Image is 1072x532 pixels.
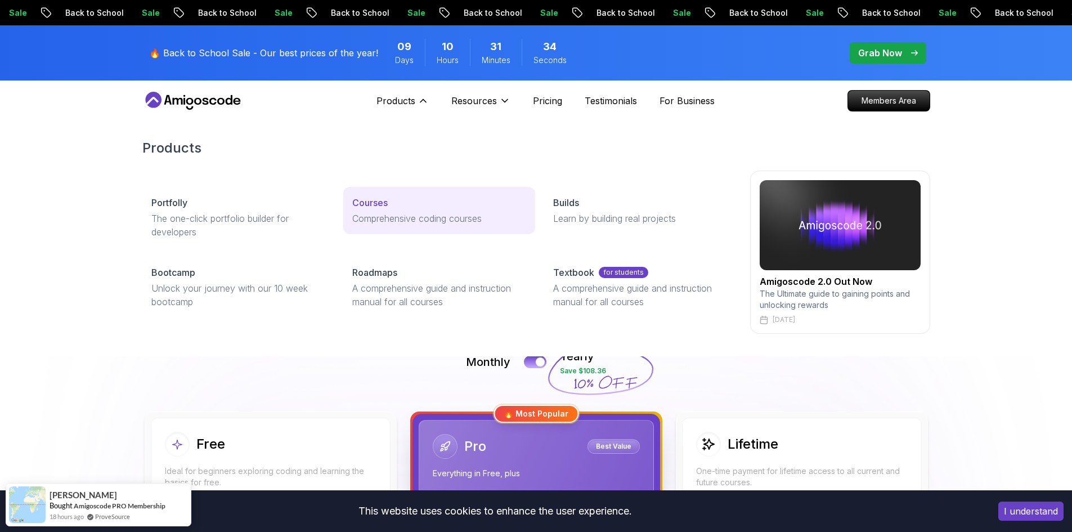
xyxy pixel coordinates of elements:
p: A comprehensive guide and instruction manual for all courses [352,281,526,309]
a: BuildsLearn by building real projects [544,187,736,234]
h2: Pro [464,437,486,455]
img: amigoscode 2.0 [760,180,921,270]
p: Textbook [553,266,594,279]
p: Best Value [589,441,638,452]
p: Sale [266,7,302,19]
span: Minutes [482,55,510,66]
p: Unlock your journey with our 10 week bootcamp [151,281,325,309]
p: The one-click portfolio builder for developers [151,212,325,239]
p: Back to School [853,7,930,19]
p: Sale [398,7,434,19]
p: 🔥 Back to School Sale - Our best prices of the year! [149,46,378,60]
a: Pricing [533,94,562,108]
p: Ideal for beginners exploring coding and learning the basics for free. [165,466,376,488]
p: Bootcamp [151,266,195,279]
span: 10 Hours [442,39,454,55]
p: Back to School [189,7,266,19]
p: Roadmaps [352,266,397,279]
a: Members Area [847,90,930,111]
a: Amigoscode PRO Membership [74,502,165,510]
p: Back to School [56,7,133,19]
span: [PERSON_NAME] [50,490,117,500]
p: Builds [553,196,579,209]
span: 18 hours ago [50,512,84,521]
p: Courses [352,196,388,209]
p: Products [376,94,415,108]
a: Textbookfor studentsA comprehensive guide and instruction manual for all courses [544,257,736,318]
p: Sale [133,7,169,19]
button: Products [376,94,429,117]
p: A comprehensive guide and instruction manual for all courses [553,281,727,309]
span: 34 Seconds [543,39,557,55]
p: Resources [451,94,497,108]
a: amigoscode 2.0Amigoscode 2.0 Out NowThe Ultimate guide to gaining points and unlocking rewards[DATE] [750,171,930,334]
p: Everything in Free, plus [433,468,640,479]
span: Days [395,55,414,66]
p: Sale [531,7,567,19]
p: Back to School [455,7,531,19]
h2: Products [142,139,930,157]
button: Accept cookies [998,502,1064,521]
h2: Amigoscode 2.0 Out Now [760,275,921,288]
p: Sale [664,7,700,19]
span: 9 Days [397,39,411,55]
p: Sale [797,7,833,19]
p: Back to School [720,7,797,19]
span: Bought [50,501,73,510]
span: Seconds [533,55,567,66]
img: provesource social proof notification image [9,486,46,523]
p: Sale [930,7,966,19]
a: Testimonials [585,94,637,108]
a: PortfollyThe one-click portfolio builder for developers [142,187,334,248]
p: Monthly [466,354,510,370]
h2: Lifetime [728,435,778,453]
p: Portfolly [151,196,187,209]
button: Resources [451,94,510,117]
a: For Business [660,94,715,108]
a: BootcampUnlock your journey with our 10 week bootcamp [142,257,334,318]
p: Members Area [848,91,930,111]
p: Learn by building real projects [553,212,727,225]
span: 31 Minutes [490,39,501,55]
p: The Ultimate guide to gaining points and unlocking rewards [760,288,921,311]
p: Back to School [587,7,664,19]
div: This website uses cookies to enhance the user experience. [8,499,981,524]
span: Hours [437,55,459,66]
a: RoadmapsA comprehensive guide and instruction manual for all courses [343,257,535,318]
p: Comprehensive coding courses [352,212,526,225]
a: ProveSource [95,512,130,521]
p: for students [599,267,648,278]
p: Back to School [986,7,1062,19]
p: One-time payment for lifetime access to all current and future courses. [696,466,908,488]
a: CoursesComprehensive coding courses [343,187,535,234]
p: Grab Now [858,46,902,60]
p: [DATE] [773,315,795,324]
p: Back to School [322,7,398,19]
h2: Free [196,435,225,453]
